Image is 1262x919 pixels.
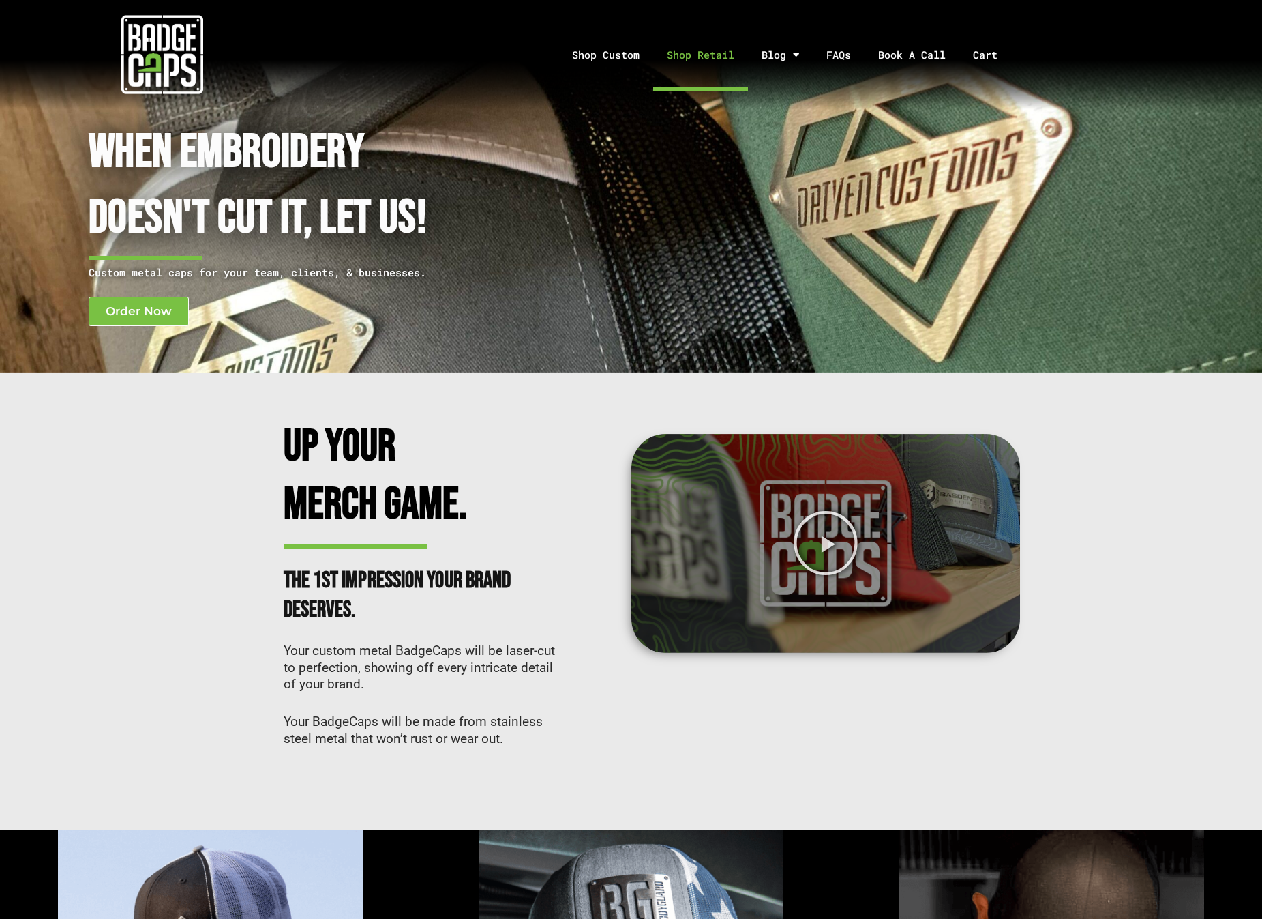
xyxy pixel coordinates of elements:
a: Blog [748,19,813,91]
div: Play Video [792,510,859,577]
h2: Up Your Merch Game. [284,418,522,534]
img: badgecaps white logo with green acccent [121,14,203,96]
a: Shop Custom [558,19,653,91]
a: FAQs [813,19,865,91]
a: Shop Retail [653,19,748,91]
p: Your custom metal BadgeCaps will be laser-cut to perfection, showing off every intricate detail o... [284,643,556,693]
a: Book A Call [865,19,959,91]
nav: Menu [324,19,1262,91]
p: Your BadgeCaps will be made from stainless steel metal that won’t rust or wear out. [284,714,556,748]
p: Custom metal caps for your team, clients, & businesses. [89,264,561,281]
a: Order Now [89,297,189,326]
h1: When Embroidery Doesn't cut it, Let Us! [89,120,561,252]
a: Cart [959,19,1028,91]
iframe: Chat Widget [1194,854,1262,919]
span: Order Now [106,306,172,317]
h2: The 1st impression your brand deserves. [284,566,522,625]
